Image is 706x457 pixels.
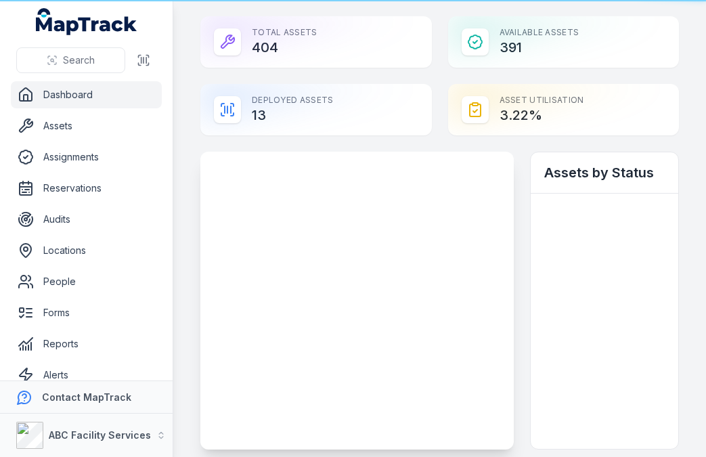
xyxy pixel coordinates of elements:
[49,429,151,441] strong: ABC Facility Services
[42,391,131,403] strong: Contact MapTrack
[544,163,665,182] h2: Assets by Status
[11,299,162,326] a: Forms
[63,53,95,67] span: Search
[11,112,162,139] a: Assets
[11,268,162,295] a: People
[16,47,125,73] button: Search
[11,206,162,233] a: Audits
[11,81,162,108] a: Dashboard
[36,8,137,35] a: MapTrack
[11,362,162,389] a: Alerts
[11,237,162,264] a: Locations
[11,175,162,202] a: Reservations
[11,144,162,171] a: Assignments
[11,330,162,357] a: Reports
